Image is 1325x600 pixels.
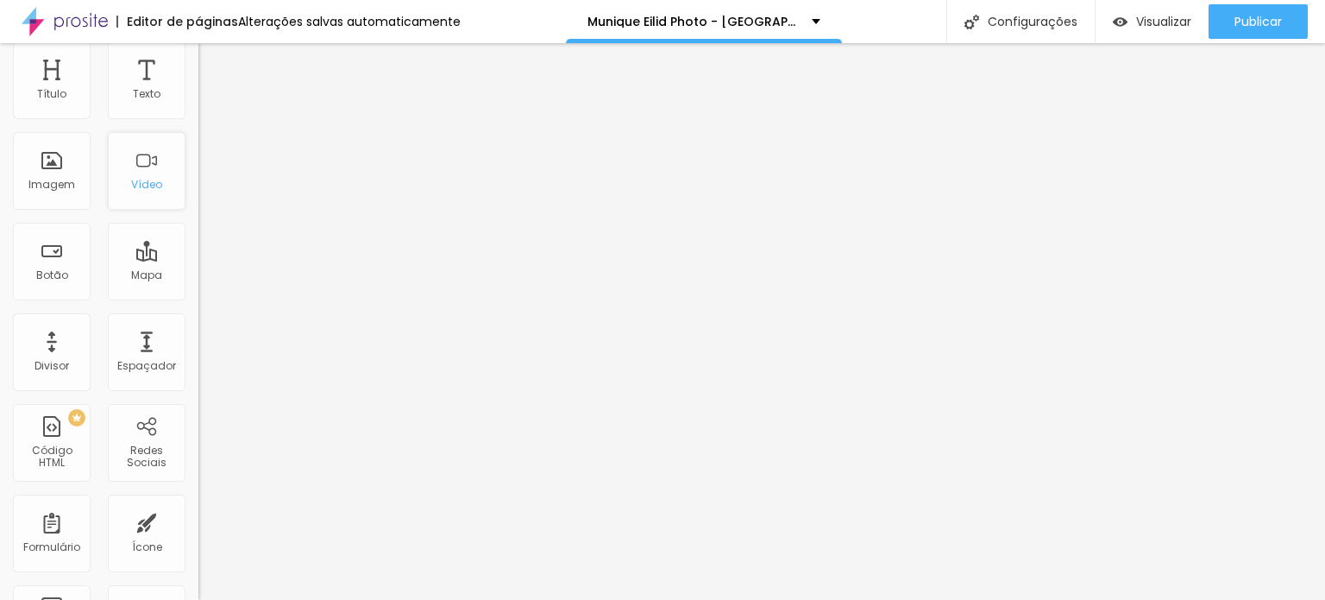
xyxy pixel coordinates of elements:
p: Munique Eilid Photo - [GEOGRAPHIC_DATA] [587,16,799,28]
span: Visualizar [1136,15,1191,28]
span: Publicar [1234,15,1282,28]
div: Mapa [131,269,162,281]
div: Ícone [132,541,162,553]
div: Editor de páginas [116,16,238,28]
div: Texto [133,88,160,100]
div: Alterações salvas automaticamente [238,16,461,28]
div: Redes Sociais [112,445,180,470]
img: Icone [964,15,979,29]
img: view-1.svg [1113,15,1127,29]
button: Visualizar [1096,4,1209,39]
div: Código HTML [17,445,85,470]
iframe: Editor [198,43,1325,600]
div: Formulário [23,541,80,553]
div: Vídeo [131,179,162,191]
button: Publicar [1209,4,1308,39]
div: Divisor [35,360,69,372]
div: Espaçador [117,360,176,372]
div: Botão [36,269,68,281]
div: Título [37,88,66,100]
div: Imagem [28,179,75,191]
